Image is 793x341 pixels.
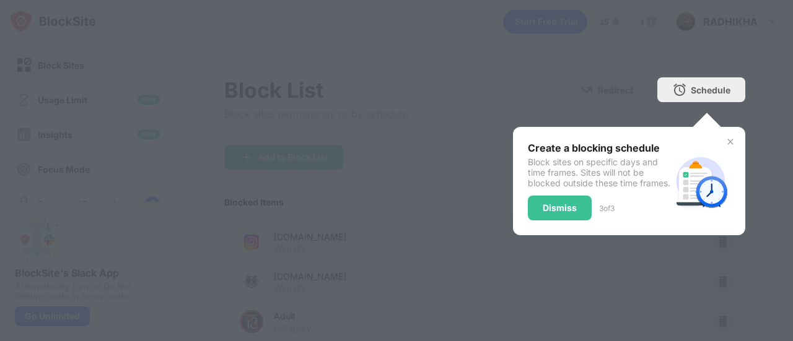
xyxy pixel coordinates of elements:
img: x-button.svg [725,137,735,147]
div: Dismiss [543,203,577,213]
div: Create a blocking schedule [528,142,671,154]
div: Schedule [691,85,730,95]
img: schedule.svg [671,152,730,211]
div: Block sites on specific days and time frames. Sites will not be blocked outside these time frames. [528,157,671,188]
div: 3 of 3 [599,204,615,213]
